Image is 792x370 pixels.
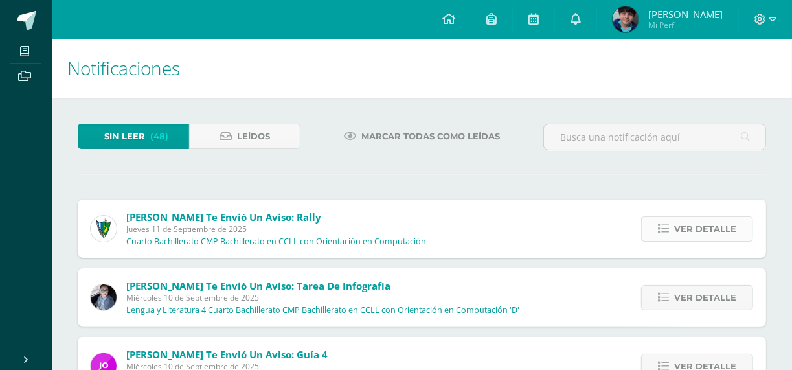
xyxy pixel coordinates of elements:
span: Marcar todas como leídas [361,124,500,148]
span: Ver detalle [674,217,736,241]
span: Ver detalle [674,286,736,310]
img: 702136d6d401d1cd4ce1c6f6778c2e49.png [91,284,117,310]
span: [PERSON_NAME] [648,8,723,21]
a: Leídos [189,124,300,149]
p: Lengua y Literatura 4 Cuarto Bachillerato CMP Bachillerato en CCLL con Orientación en Computación... [126,305,519,316]
span: [PERSON_NAME] te envió un aviso: Tarea de Infografía [126,279,390,292]
span: Jueves 11 de Septiembre de 2025 [126,224,426,235]
span: [PERSON_NAME] te envió un aviso: Rally [126,211,321,224]
span: [PERSON_NAME] te envió un aviso: Guía 4 [126,348,328,361]
a: Sin leer(48) [78,124,189,149]
span: Leídos [237,124,270,148]
p: Cuarto Bachillerato CMP Bachillerato en CCLL con Orientación en Computación [126,237,426,247]
img: 9f174a157161b4ddbe12118a61fed988.png [91,216,117,242]
a: Marcar todas como leídas [328,124,516,149]
span: Sin leer [104,124,145,148]
input: Busca una notificación aquí [544,124,765,150]
img: efa2dac539197384e2cd2b5529bbecf5.png [613,6,639,32]
span: (48) [150,124,168,148]
span: Miércoles 10 de Septiembre de 2025 [126,292,519,303]
span: Notificaciones [67,56,180,80]
span: Mi Perfil [648,19,723,30]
